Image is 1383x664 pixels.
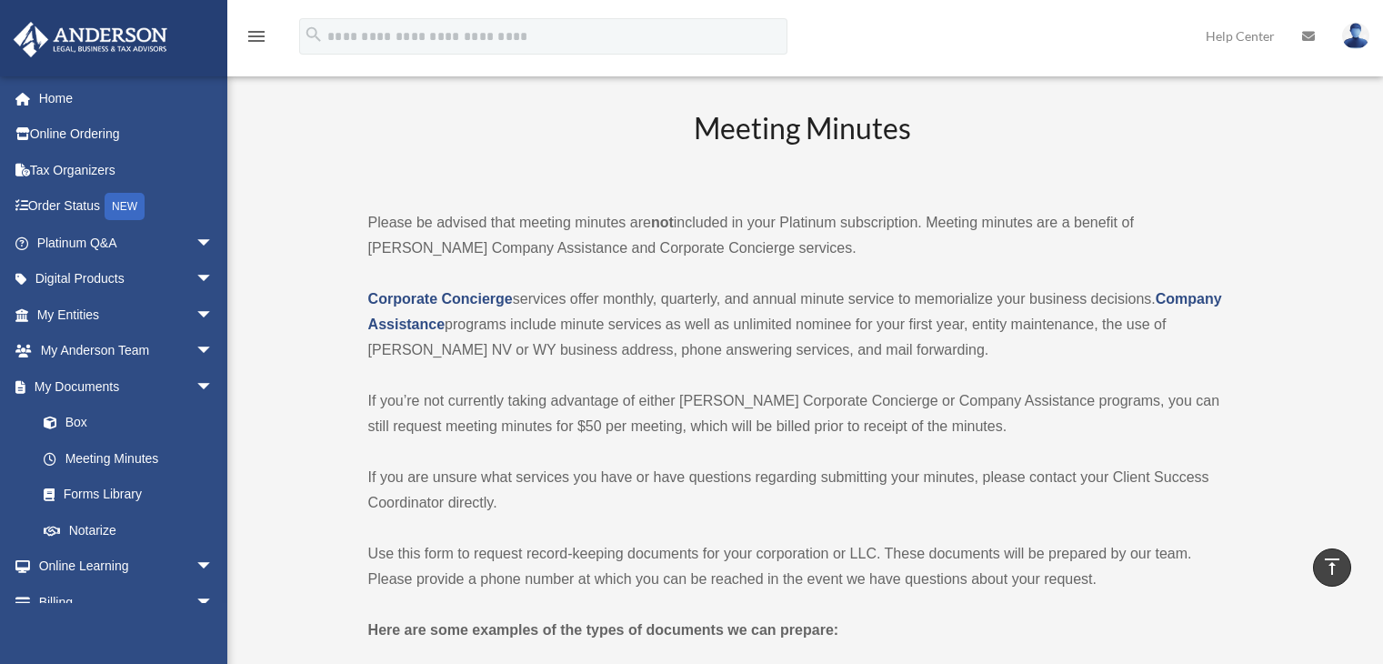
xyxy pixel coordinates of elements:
[13,297,241,333] a: My Entitiesarrow_drop_down
[368,541,1238,592] p: Use this form to request record-keeping documents for your corporation or LLC. These documents wi...
[246,32,267,47] a: menu
[246,25,267,47] i: menu
[13,548,241,585] a: Online Learningarrow_drop_down
[195,225,232,262] span: arrow_drop_down
[195,297,232,334] span: arrow_drop_down
[1313,548,1351,587] a: vertical_align_top
[195,368,232,406] span: arrow_drop_down
[368,622,839,638] strong: Here are some examples of the types of documents we can prepare:
[368,388,1238,439] p: If you’re not currently taking advantage of either [PERSON_NAME] Corporate Concierge or Company A...
[304,25,324,45] i: search
[13,80,241,116] a: Home
[1342,23,1369,49] img: User Pic
[13,188,241,226] a: Order StatusNEW
[13,368,241,405] a: My Documentsarrow_drop_down
[13,152,241,188] a: Tax Organizers
[368,291,1222,332] a: Company Assistance
[105,193,145,220] div: NEW
[13,116,241,153] a: Online Ordering
[25,477,241,513] a: Forms Library
[25,440,232,477] a: Meeting Minutes
[13,584,241,620] a: Billingarrow_drop_down
[368,210,1238,261] p: Please be advised that meeting minutes are included in your Platinum subscription. Meeting minute...
[368,108,1238,184] h2: Meeting Minutes
[368,287,1238,363] p: services offer monthly, quarterly, and annual minute service to memorialize your business decisio...
[25,512,241,548] a: Notarize
[651,215,674,230] strong: not
[13,225,241,261] a: Platinum Q&Aarrow_drop_down
[195,584,232,621] span: arrow_drop_down
[25,405,241,441] a: Box
[8,22,173,57] img: Anderson Advisors Platinum Portal
[195,548,232,586] span: arrow_drop_down
[368,291,513,307] a: Corporate Concierge
[1321,556,1343,578] i: vertical_align_top
[368,465,1238,516] p: If you are unsure what services you have or have questions regarding submitting your minutes, ple...
[13,261,241,297] a: Digital Productsarrow_drop_down
[195,261,232,298] span: arrow_drop_down
[195,333,232,370] span: arrow_drop_down
[13,333,241,369] a: My Anderson Teamarrow_drop_down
